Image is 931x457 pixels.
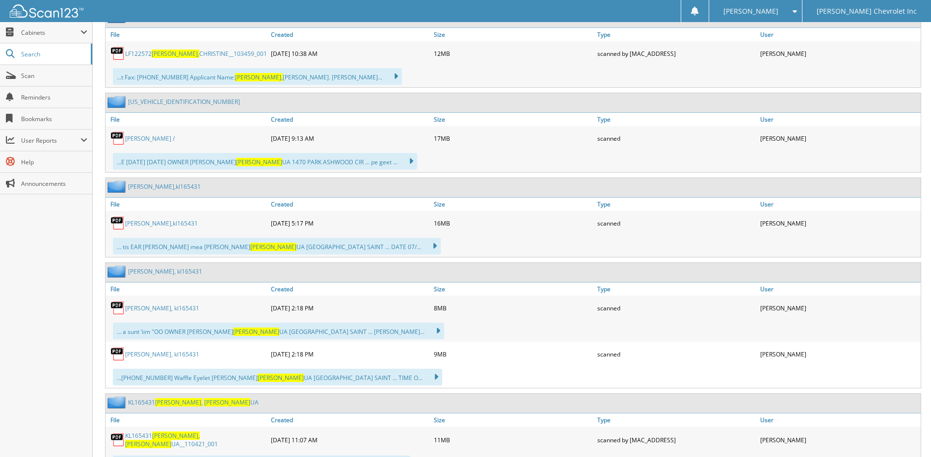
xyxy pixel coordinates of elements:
[125,219,198,228] a: [PERSON_NAME],kl165431
[758,113,921,126] a: User
[128,98,240,106] a: [US_VEHICLE_IDENTIFICATION_NUMBER]
[431,28,594,41] a: Size
[250,243,296,251] span: [PERSON_NAME]
[125,440,171,448] span: [PERSON_NAME]
[113,153,417,170] div: ...E [DATE] [DATE] OWNER [PERSON_NAME] UA 1470 PARK ASHWOOD CIR ... pe geet ...
[268,344,431,364] div: [DATE] 2:18 PM
[431,344,594,364] div: 9MB
[21,158,87,166] span: Help
[431,44,594,63] div: 12MB
[125,432,266,448] a: KL165431[PERSON_NAME], [PERSON_NAME]UA__110421_001
[595,429,758,451] div: scanned by [MAC_ADDRESS]
[268,113,431,126] a: Created
[595,113,758,126] a: Type
[113,323,444,339] div: ... a sunt ‘iim "OO OWNER [PERSON_NAME] UA [GEOGRAPHIC_DATA] SAINT ... [PERSON_NAME]...
[21,50,86,58] span: Search
[268,282,431,296] a: Created
[110,347,125,361] img: PDF.png
[268,413,431,427] a: Created
[595,413,758,427] a: Type
[595,28,758,41] a: Type
[106,282,268,296] a: File
[268,28,431,41] a: Created
[882,410,931,457] iframe: Chat Widget
[233,328,279,336] span: [PERSON_NAME]
[758,298,921,318] div: [PERSON_NAME]
[268,213,431,233] div: [DATE] 5:17 PM
[431,198,594,211] a: Size
[431,282,594,296] a: Size
[595,298,758,318] div: scanned
[431,298,594,318] div: 8MB
[268,429,431,451] div: [DATE] 11:07 AM
[152,432,200,440] span: [PERSON_NAME],
[758,282,921,296] a: User
[595,282,758,296] a: Type
[21,72,87,80] span: Scan
[125,350,199,358] a: [PERSON_NAME], kl165431
[21,115,87,123] span: Bookmarks
[107,180,128,193] img: folder2.png
[113,68,402,85] div: ...t Fax: [PHONE_NUMBER] Applicant Name: [PERSON_NAME]. [PERSON_NAME]...
[235,73,283,81] span: [PERSON_NAME],
[110,432,125,447] img: PDF.png
[268,128,431,148] div: [DATE] 9:13 AM
[431,128,594,148] div: 17MB
[758,128,921,148] div: [PERSON_NAME]
[431,113,594,126] a: Size
[758,213,921,233] div: [PERSON_NAME]
[21,28,80,37] span: Cabinets
[758,198,921,211] a: User
[595,44,758,63] div: scanned by [MAC_ADDRESS]
[758,429,921,451] div: [PERSON_NAME]
[10,4,83,18] img: scan123-logo-white.svg
[268,198,431,211] a: Created
[817,8,917,14] span: [PERSON_NAME] Chevrolet Inc
[107,96,128,108] img: folder2.png
[758,413,921,427] a: User
[110,216,125,230] img: PDF.png
[125,50,267,58] a: LF122572[PERSON_NAME],CHRISTINE__103459_001
[106,28,268,41] a: File
[125,134,175,143] a: [PERSON_NAME] /
[595,198,758,211] a: Type
[268,298,431,318] div: [DATE] 2:18 PM
[106,413,268,427] a: File
[431,213,594,233] div: 16MB
[128,267,202,276] a: [PERSON_NAME], kl165431
[152,50,199,58] span: [PERSON_NAME],
[21,136,80,145] span: User Reports
[128,398,259,406] a: KL165431[PERSON_NAME], [PERSON_NAME]UA
[106,113,268,126] a: File
[110,131,125,146] img: PDF.png
[106,198,268,211] a: File
[595,213,758,233] div: scanned
[204,398,250,406] span: [PERSON_NAME]
[21,179,87,188] span: Announcements
[595,344,758,364] div: scanned
[758,28,921,41] a: User
[113,369,442,385] div: ...[PHONE_NUMBER] Waffle Eyelet [PERSON_NAME] UA [GEOGRAPHIC_DATA] SAINT ... TIME O...
[595,128,758,148] div: scanned
[155,398,203,406] span: [PERSON_NAME],
[268,44,431,63] div: [DATE] 10:38 AM
[128,182,201,191] a: [PERSON_NAME],kl165431
[21,93,87,102] span: Reminders
[110,46,125,61] img: PDF.png
[258,374,304,382] span: [PERSON_NAME]
[758,44,921,63] div: [PERSON_NAME]
[431,429,594,451] div: 11MB
[431,413,594,427] a: Size
[758,344,921,364] div: [PERSON_NAME]
[113,238,441,254] div: ... tis EAR [PERSON_NAME] mea [PERSON_NAME] UA [GEOGRAPHIC_DATA] SAINT ... DATE 07/...
[107,396,128,408] img: folder2.png
[107,265,128,278] img: folder2.png
[110,301,125,315] img: PDF.png
[125,304,199,312] a: [PERSON_NAME], kl165431
[236,158,282,166] span: [PERSON_NAME]
[723,8,778,14] span: [PERSON_NAME]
